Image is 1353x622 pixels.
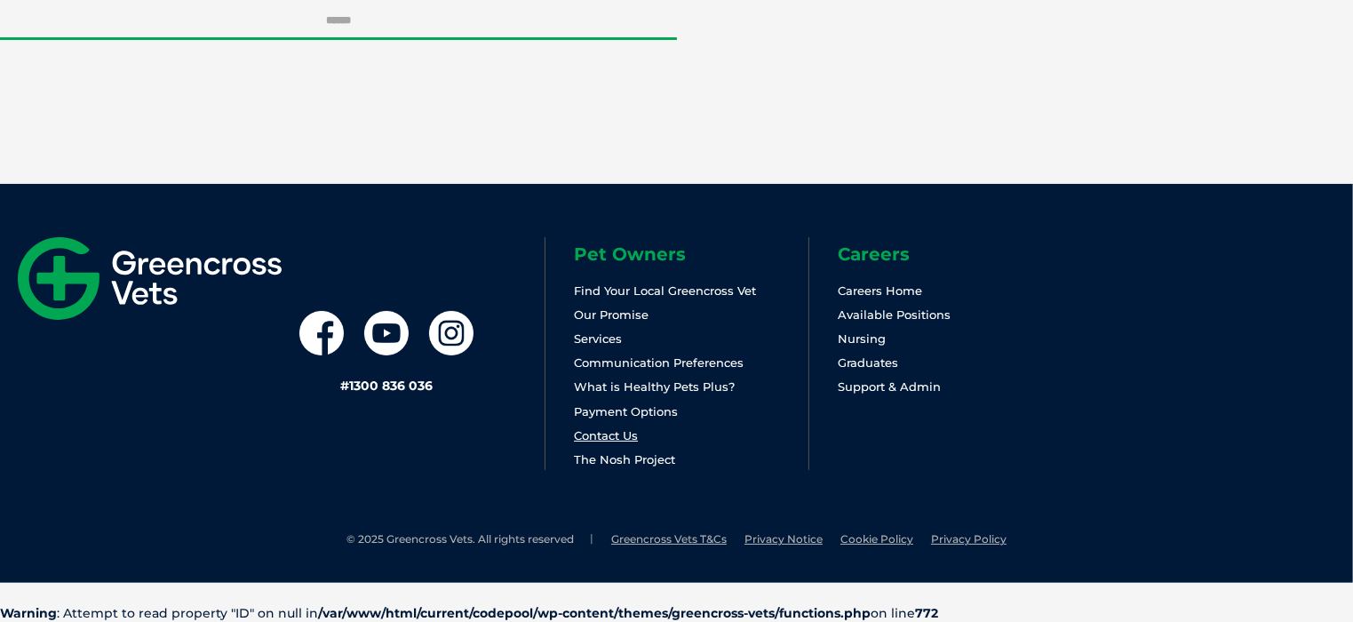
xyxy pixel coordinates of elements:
h6: Careers [838,245,1072,263]
a: #1300 836 036 [340,378,433,394]
a: Support & Admin [838,379,941,394]
a: Greencross Vets T&Cs [611,532,727,546]
a: The Nosh Project [574,452,675,466]
b: 772 [915,605,938,621]
span: # [340,378,349,394]
a: Available Positions [838,307,951,322]
a: Graduates [838,355,898,370]
a: Contact Us [574,428,638,443]
a: Services [574,331,622,346]
a: Nursing [838,331,886,346]
a: Cookie Policy [840,532,913,546]
li: © 2025 Greencross Vets. All rights reserved [346,532,593,547]
a: Communication Preferences [574,355,744,370]
a: Find Your Local Greencross Vet [574,283,756,298]
a: Privacy Policy [931,532,1007,546]
b: /var/www/html/current/codepool/wp-content/themes/greencross-vets/functions.php [318,605,871,621]
a: Careers Home [838,283,922,298]
a: Our Promise [574,307,649,322]
a: Privacy Notice [744,532,823,546]
h6: Pet Owners [574,245,808,263]
a: What is Healthy Pets Plus? [574,379,735,394]
a: Payment Options [574,404,678,419]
